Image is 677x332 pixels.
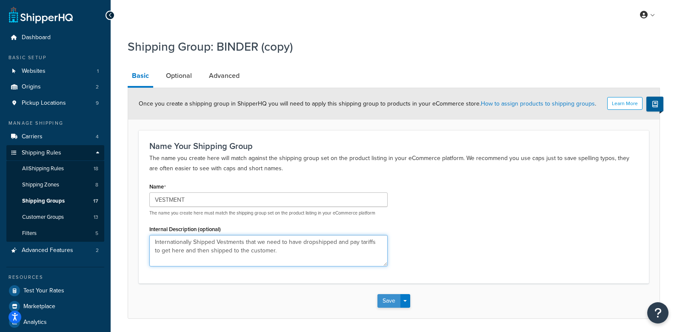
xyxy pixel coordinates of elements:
span: Once you create a shipping group in ShipperHQ you will need to apply this shipping group to produ... [139,99,596,108]
p: The name you create here must match the shipping group set on the product listing in your eCommer... [149,210,388,216]
span: Analytics [23,319,47,326]
a: Advanced [205,66,244,86]
span: 5 [95,230,98,237]
span: Test Your Rates [23,287,64,295]
div: Manage Shipping [6,120,104,127]
span: 17 [93,197,98,205]
img: website_grey.svg [14,22,20,29]
span: Websites [22,68,46,75]
li: Carriers [6,129,104,145]
span: Customer Groups [22,214,64,221]
div: Keywords by Traffic [95,50,140,56]
span: Pickup Locations [22,100,66,107]
img: tab_keywords_by_traffic_grey.svg [86,49,93,56]
span: Origins [22,83,41,91]
a: Filters5 [6,226,104,241]
li: Shipping Zones [6,177,104,193]
a: Origins2 [6,79,104,95]
a: Marketplace [6,299,104,314]
li: Shipping Groups [6,193,104,209]
span: 18 [94,165,98,172]
label: Internal Description (optional) [149,226,221,232]
img: logo_orange.svg [14,14,20,20]
a: Optional [162,66,196,86]
a: Dashboard [6,30,104,46]
p: The name you create here will match against the shipping group set on the product listing in your... [149,153,638,174]
h3: Name Your Shipping Group [149,141,638,151]
button: Learn More [607,97,643,110]
div: Domain Overview [34,50,76,56]
label: Name [149,183,166,190]
span: Shipping Rules [22,149,61,157]
span: 8 [95,181,98,189]
div: Domain: [DOMAIN_NAME] [22,22,94,29]
li: Advanced Features [6,243,104,258]
a: Shipping Zones8 [6,177,104,193]
a: Advanced Features2 [6,243,104,258]
span: 4 [96,133,99,140]
span: Shipping Zones [22,181,59,189]
a: Shipping Groups17 [6,193,104,209]
a: Analytics [6,315,104,330]
button: Show Help Docs [646,97,663,112]
span: All Shipping Rules [22,165,64,172]
span: Shipping Groups [22,197,65,205]
div: Resources [6,274,104,281]
li: Websites [6,63,104,79]
h1: Shipping Group: BINDER (copy) [128,38,649,55]
a: Websites1 [6,63,104,79]
a: How to assign products to shipping groups [481,99,595,108]
li: Pickup Locations [6,95,104,111]
li: Filters [6,226,104,241]
img: tab_domain_overview_orange.svg [25,49,31,56]
span: Carriers [22,133,43,140]
li: Shipping Rules [6,145,104,242]
span: Marketplace [23,303,55,310]
a: Test Your Rates [6,283,104,298]
span: Dashboard [22,34,51,41]
a: Carriers4 [6,129,104,145]
span: Advanced Features [22,247,73,254]
span: 2 [96,247,99,254]
span: Filters [22,230,37,237]
a: Customer Groups13 [6,209,104,225]
li: Origins [6,79,104,95]
div: Basic Setup [6,54,104,61]
span: 2 [96,83,99,91]
span: 13 [94,214,98,221]
a: Pickup Locations9 [6,95,104,111]
button: Save [377,294,400,308]
span: 9 [96,100,99,107]
a: Shipping Rules [6,145,104,161]
button: Open Resource Center [647,302,668,323]
span: 1 [97,68,99,75]
li: Customer Groups [6,209,104,225]
a: AllShipping Rules18 [6,161,104,177]
textarea: Internationally Shipped Vestments that we need to have dropshipped and pay tariffs to get here an... [149,235,388,266]
div: v 4.0.25 [24,14,42,20]
a: Basic [128,66,153,88]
